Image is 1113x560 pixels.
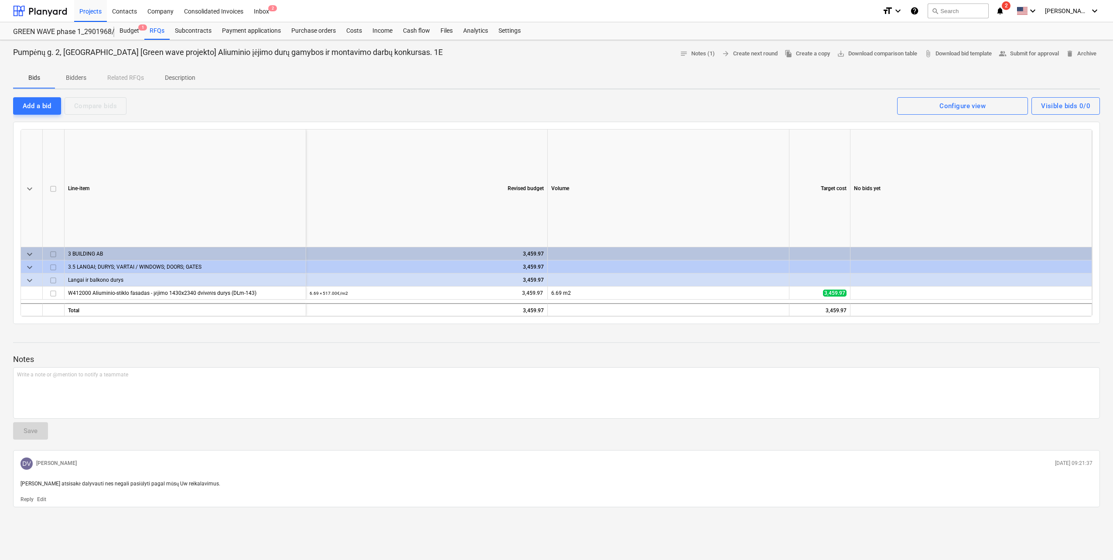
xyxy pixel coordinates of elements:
button: Reply [20,496,34,503]
span: Download comparison table [837,49,917,59]
i: format_size [882,6,893,16]
span: [PERSON_NAME] atsisakė dalyvauti nes negali pasiūlyti pagal mūsų Uw reikalavimus. [20,481,220,487]
div: 3.5 LANGAI; DURYS; VARTAI / WINDOWS; DOORS; GATES [68,260,302,273]
div: 3,459.97 [310,273,544,287]
span: keyboard_arrow_down [24,184,35,194]
div: Add a bid [23,100,51,112]
span: Download bid template [924,49,992,59]
a: Income [367,22,398,40]
button: Configure view [897,97,1028,115]
a: Analytics [458,22,493,40]
div: Langai ir balkono durys [68,273,302,286]
a: Files [435,22,458,40]
button: Search [928,3,989,18]
span: arrow_forward [722,50,730,58]
small: 6.69 × 517.00€ / m2 [310,291,348,296]
span: file_copy [785,50,792,58]
span: Create next round [722,49,778,59]
button: Create next round [718,47,781,61]
div: Total [65,303,306,316]
p: Notes [13,354,1100,365]
span: delete [1066,50,1074,58]
p: [DATE] 09:21:37 [1055,460,1093,467]
span: search [932,7,939,14]
div: W412000 Aliuminio-stiklo fasadas - įėjimo 1430x2340 dvivėrės durys (DLm-143) [68,287,302,299]
i: keyboard_arrow_down [1028,6,1038,16]
div: Dovydas Vaicius [20,458,33,470]
button: Visible bids 0/0 [1031,97,1100,115]
a: Download comparison table [833,47,921,61]
span: keyboard_arrow_down [24,262,35,273]
p: Pumpėnų g. 2, [GEOGRAPHIC_DATA] [Green wave projekto] Aliuminio įėjimo durų gamybos ir montavimo ... [13,47,443,58]
span: notes [680,50,688,58]
i: Knowledge base [910,6,919,16]
p: Bidders [65,73,86,82]
span: keyboard_arrow_down [24,249,35,260]
button: Add a bid [13,97,61,115]
div: 6.69 m2 [548,287,789,300]
div: Visible bids 0/0 [1041,100,1090,112]
div: 3,459.97 [310,260,544,273]
div: GREEN WAVE phase 1_2901968/2901969/2901972 [13,27,104,37]
p: [PERSON_NAME] [36,460,77,467]
span: save_alt [837,50,845,58]
a: Cash flow [398,22,435,40]
span: DV [22,460,31,467]
a: Costs [341,22,367,40]
span: people_alt [999,50,1007,58]
button: Archive [1062,47,1100,61]
a: Download bid template [921,47,995,61]
a: Purchase orders [286,22,341,40]
span: keyboard_arrow_down [24,275,35,286]
button: Submit for approval [995,47,1062,61]
div: Volume [548,130,789,247]
button: Notes (1) [676,47,718,61]
iframe: Chat Widget [1069,518,1113,560]
span: 3,459.97 [823,290,847,297]
p: Description [165,73,195,82]
p: Bids [24,73,44,82]
span: Submit for approval [999,49,1059,59]
span: 2 [268,5,277,11]
a: Subcontracts [170,22,217,40]
a: RFQs [144,22,170,40]
div: 3,459.97 [310,247,544,260]
span: Notes (1) [680,49,715,59]
i: notifications [996,6,1004,16]
a: Settings [493,22,526,40]
div: Revised budget [306,130,548,247]
span: [PERSON_NAME] [1045,7,1089,14]
div: 3,459.97 [789,303,850,316]
div: 3,459.97 [306,303,548,316]
div: Configure view [939,100,986,112]
div: Budget [114,22,144,40]
i: keyboard_arrow_down [893,6,903,16]
div: Target cost [789,130,850,247]
button: Edit [37,496,46,503]
a: Payment applications [217,22,286,40]
i: keyboard_arrow_down [1089,6,1100,16]
span: 3,459.97 [521,290,544,297]
button: Create a copy [781,47,833,61]
div: No bids yet [850,130,1092,247]
div: 3 BUILDING AB [68,247,302,260]
span: Create a copy [785,49,830,59]
span: attach_file [924,50,932,58]
div: Line-item [65,130,306,247]
span: 1 [138,24,147,31]
span: 2 [1002,1,1011,10]
span: Archive [1066,49,1096,59]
